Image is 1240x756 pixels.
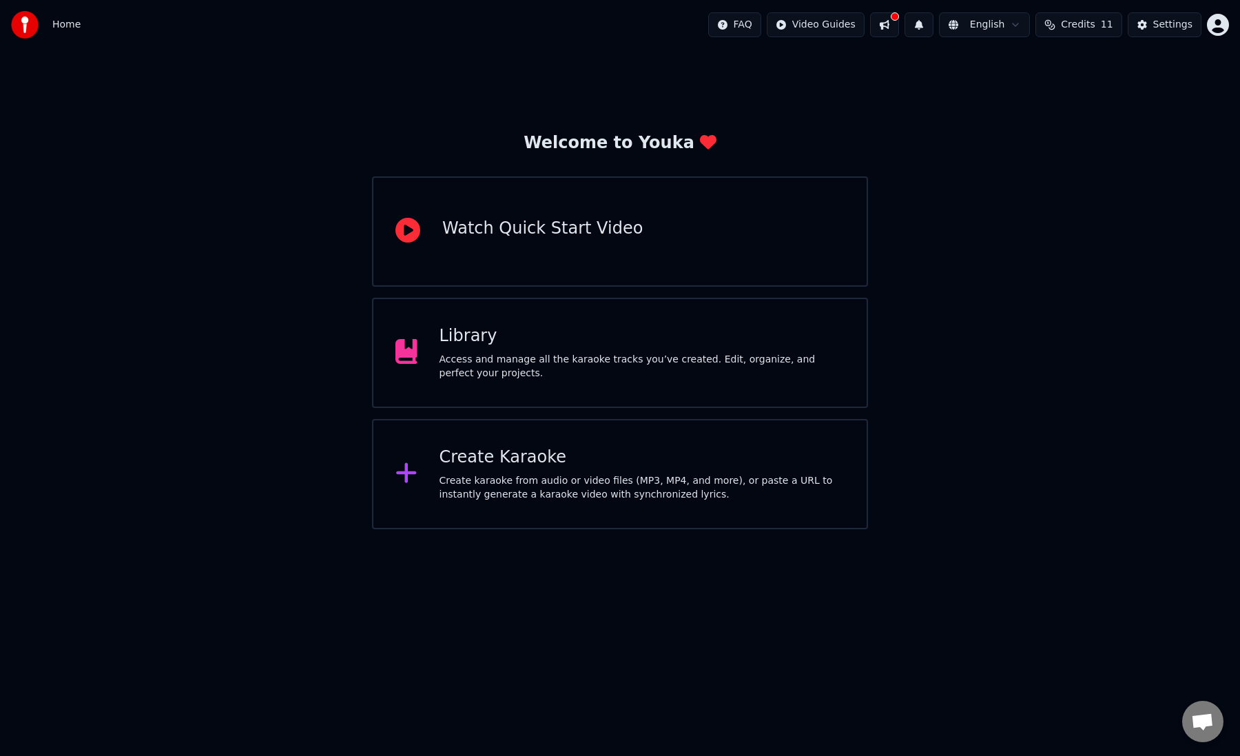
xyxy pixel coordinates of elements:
[440,474,845,502] div: Create karaoke from audio or video files (MP3, MP4, and more), or paste a URL to instantly genera...
[440,325,845,347] div: Library
[767,12,865,37] button: Video Guides
[52,18,81,32] nav: breadcrumb
[440,447,845,469] div: Create Karaoke
[1182,701,1223,742] a: Open de chat
[442,218,643,240] div: Watch Quick Start Video
[708,12,761,37] button: FAQ
[1128,12,1201,37] button: Settings
[52,18,81,32] span: Home
[1035,12,1122,37] button: Credits11
[1101,18,1113,32] span: 11
[1153,18,1192,32] div: Settings
[524,132,716,154] div: Welcome to Youka
[440,353,845,380] div: Access and manage all the karaoke tracks you’ve created. Edit, organize, and perfect your projects.
[1061,18,1095,32] span: Credits
[11,11,39,39] img: youka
